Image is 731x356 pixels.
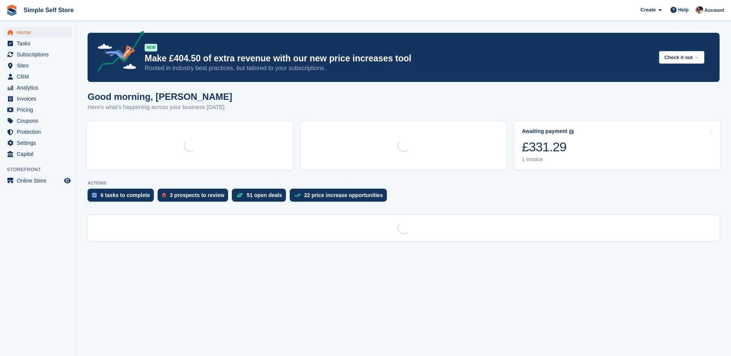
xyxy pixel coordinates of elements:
span: Help [678,6,689,14]
span: Analytics [17,82,62,93]
img: price_increase_opportunities-93ffe204e8149a01c8c9dc8f82e8f89637d9d84a8eef4429ea346261dce0b2c0.svg [294,194,300,197]
a: menu [4,71,72,82]
span: Tasks [17,38,62,49]
span: Create [640,6,656,14]
a: 3 prospects to review [158,189,232,205]
img: prospect-51fa495bee0391a8d652442698ab0144808aea92771e9ea1ae160a38d050c398.svg [162,193,166,197]
h1: Good morning, [PERSON_NAME] [88,91,232,102]
p: ACTIONS [88,181,720,186]
a: Simple Self Store [21,4,77,16]
span: Pricing [17,104,62,115]
div: Awaiting payment [522,128,568,135]
div: NEW [145,44,157,51]
p: Here's what's happening across your business [DATE] [88,103,232,112]
span: Online Store [17,175,62,186]
div: 51 open deals [247,192,282,198]
a: menu [4,49,72,60]
a: Awaiting payment £331.29 1 invoice [514,121,720,170]
span: Storefront [7,166,76,173]
span: Home [17,27,62,38]
a: 6 tasks to complete [88,189,158,205]
img: Scott McCutcheon [696,6,703,14]
p: Make £404.50 of extra revenue with our new price increases tool [145,53,653,64]
img: price-adjustments-announcement-icon-8257ccfd72463d97f412b2fc003d46551f7dbcb40ab6d574587a9cd5c0d94... [91,31,144,74]
a: menu [4,27,72,38]
div: 22 price increase opportunities [304,192,383,198]
div: 3 prospects to review [170,192,224,198]
span: CRM [17,71,62,82]
a: menu [4,127,72,137]
span: Sites [17,60,62,71]
img: stora-icon-8386f47178a22dfd0bd8f6a31ec36ba5ce8667c1dd55bd0f319d3a0aa187defe.svg [6,5,18,16]
a: menu [4,82,72,93]
a: menu [4,104,72,115]
img: deal-1b604bf984904fb50ccaf53a9ad4b4a5d6e5aea283cecdc64d6e3604feb123c2.svg [236,192,243,198]
span: Subscriptions [17,49,62,60]
a: menu [4,138,72,148]
a: menu [4,60,72,71]
div: £331.29 [522,139,574,155]
img: task-75834270c22a3079a89374b754ae025e5fb1db73e45f91037f5363f120a921f8.svg [92,193,97,197]
span: Settings [17,138,62,148]
span: Invoices [17,93,62,104]
span: Capital [17,149,62,159]
span: Protection [17,127,62,137]
a: Preview store [63,176,72,185]
a: 51 open deals [232,189,290,205]
button: Check it out → [659,51,704,64]
div: 6 tasks to complete [101,192,150,198]
a: menu [4,93,72,104]
span: Account [704,6,724,14]
div: 1 invoice [522,156,574,163]
span: Coupons [17,115,62,126]
a: 22 price increase opportunities [290,189,391,205]
a: menu [4,38,72,49]
a: menu [4,175,72,186]
a: menu [4,115,72,126]
a: menu [4,149,72,159]
img: icon-info-grey-7440780725fd019a000dd9b08b2336e03edf1995a4989e88bcd33f0948082b44.svg [569,130,574,134]
p: Rooted in industry best practices, but tailored to your subscriptions. [145,64,653,72]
